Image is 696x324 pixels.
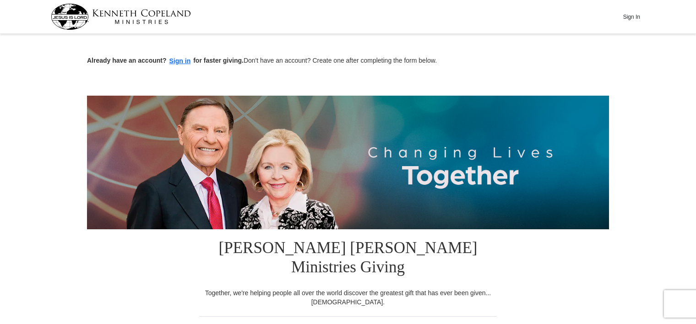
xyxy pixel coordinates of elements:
[199,229,497,288] h1: [PERSON_NAME] [PERSON_NAME] Ministries Giving
[87,56,609,66] p: Don't have an account? Create one after completing the form below.
[199,288,497,307] div: Together, we're helping people all over the world discover the greatest gift that has ever been g...
[167,56,194,66] button: Sign in
[618,10,645,24] button: Sign In
[87,57,244,64] strong: Already have an account? for faster giving.
[51,4,191,30] img: kcm-header-logo.svg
